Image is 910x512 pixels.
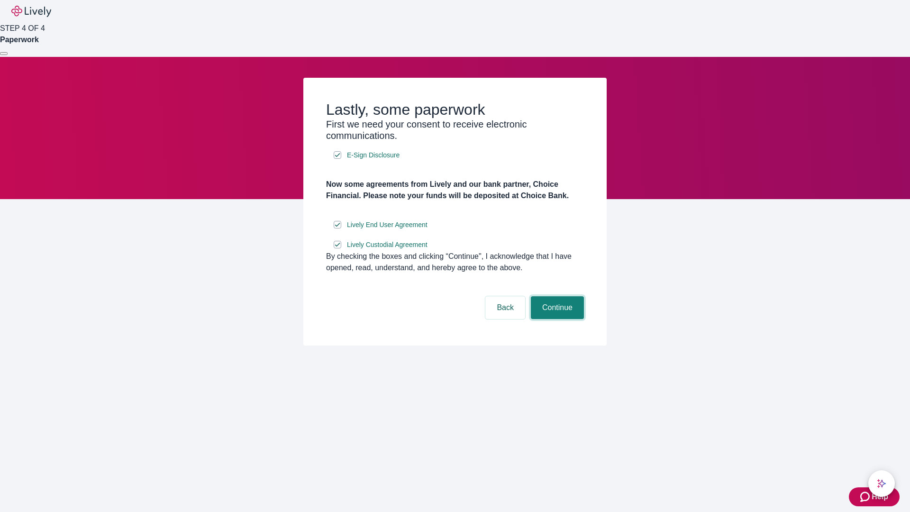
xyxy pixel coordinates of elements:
[11,6,51,17] img: Lively
[345,149,401,161] a: e-sign disclosure document
[872,491,888,503] span: Help
[345,239,429,251] a: e-sign disclosure document
[347,220,428,230] span: Lively End User Agreement
[868,470,895,497] button: chat
[326,101,584,119] h2: Lastly, some paperwork
[347,240,428,250] span: Lively Custodial Agreement
[345,219,429,231] a: e-sign disclosure document
[347,150,400,160] span: E-Sign Disclosure
[877,479,886,488] svg: Lively AI Assistant
[326,179,584,201] h4: Now some agreements from Lively and our bank partner, Choice Financial. Please note your funds wi...
[849,487,900,506] button: Zendesk support iconHelp
[485,296,525,319] button: Back
[326,119,584,141] h3: First we need your consent to receive electronic communications.
[326,251,584,274] div: By checking the boxes and clicking “Continue", I acknowledge that I have opened, read, understand...
[860,491,872,503] svg: Zendesk support icon
[531,296,584,319] button: Continue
